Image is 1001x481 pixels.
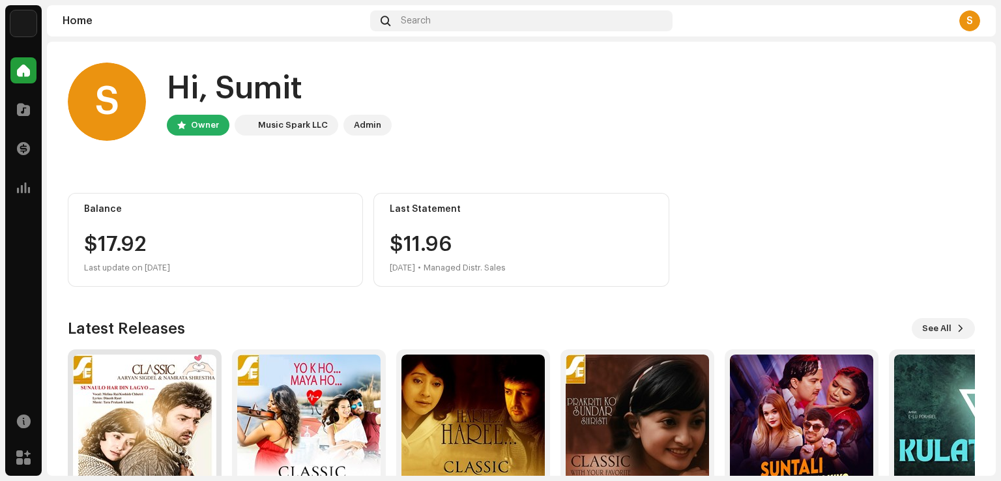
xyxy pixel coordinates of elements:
[258,117,328,133] div: Music Spark LLC
[68,63,146,141] div: S
[68,193,363,287] re-o-card-value: Balance
[68,318,185,339] h3: Latest Releases
[373,193,669,287] re-o-card-value: Last Statement
[390,204,652,214] div: Last Statement
[167,68,392,109] div: Hi, Sumit
[959,10,980,31] div: S
[922,315,951,342] span: See All
[10,10,36,36] img: bc4c4277-71b2-49c5-abdf-ca4e9d31f9c1
[912,318,975,339] button: See All
[84,204,347,214] div: Balance
[63,16,365,26] div: Home
[354,117,381,133] div: Admin
[401,16,431,26] span: Search
[424,260,506,276] div: Managed Distr. Sales
[84,260,347,276] div: Last update on [DATE]
[418,260,421,276] div: •
[191,117,219,133] div: Owner
[237,117,253,133] img: bc4c4277-71b2-49c5-abdf-ca4e9d31f9c1
[390,260,415,276] div: [DATE]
